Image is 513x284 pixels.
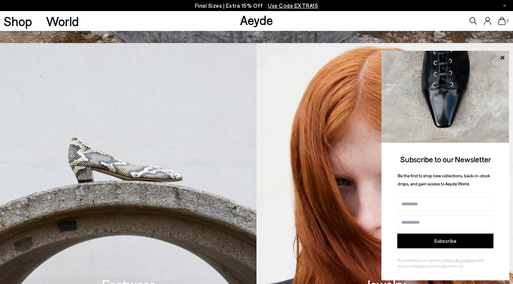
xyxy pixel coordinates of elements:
[446,258,474,262] a: Terms & Conditions
[398,173,490,187] span: Be the first to shop new collections, back-in-stock drops, and gain access to Aeyde World.
[398,258,446,262] span: By subscribing, you agree to our
[240,12,273,28] a: Aeyde
[46,15,79,28] a: World
[381,51,509,143] img: ca3f721fb6ff708a270709c41d776025.jpg
[506,19,509,23] span: 0
[268,2,318,9] span: Navigate to /collections/ss25-final-sizes
[498,17,506,25] a: 0
[397,234,493,248] button: Subscribe
[400,155,491,164] span: Subscribe to our Newsletter
[195,1,318,10] p: Final Sizes | Extra 15% Off
[4,15,32,28] a: Shop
